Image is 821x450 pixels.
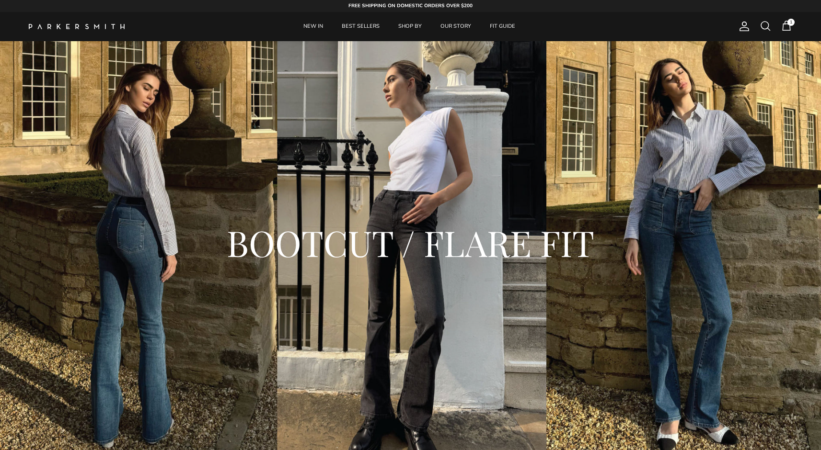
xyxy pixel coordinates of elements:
a: BEST SELLERS [333,12,388,41]
span: 1 [787,19,795,26]
h2: BOOTCUT / FLARE FIT [53,220,768,266]
a: NEW IN [295,12,332,41]
strong: FREE SHIPPING ON DOMESTIC ORDERS OVER $200 [348,2,473,9]
a: FIT GUIDE [481,12,524,41]
a: 1 [781,20,792,33]
img: Parker Smith [29,24,125,29]
a: OUR STORY [432,12,480,41]
div: Primary [143,12,676,41]
a: Account [735,21,750,32]
a: SHOP BY [390,12,430,41]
